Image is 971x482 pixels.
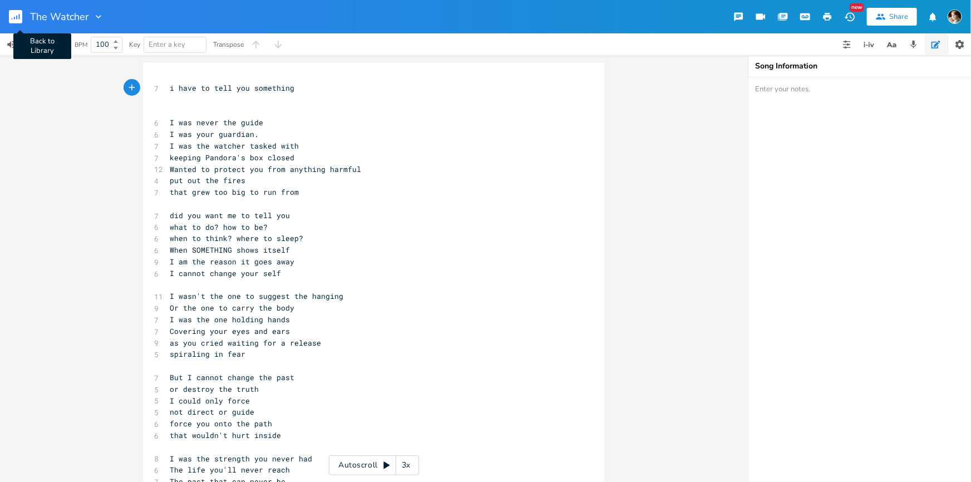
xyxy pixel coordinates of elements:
span: But I cannot change the past [170,372,294,382]
span: I was the one holding hands [170,314,290,324]
span: I was your guardian. [170,129,259,139]
div: New [850,3,864,12]
span: I was never the guide [170,117,263,127]
div: Autoscroll [329,455,419,475]
span: I cannot change your self [170,268,281,278]
span: what to do? how to be? [170,222,268,232]
span: Covering your eyes and ears [170,326,290,336]
div: Song Information [755,62,964,70]
span: Enter a key [149,40,185,50]
span: as you cried waiting for a release [170,338,321,348]
span: The life you'll never reach [170,465,290,475]
span: put out the fires [170,175,245,185]
span: spiraling in fear [170,349,245,359]
button: New [839,7,861,27]
span: I wasn't the one to suggest the hanging [170,291,343,301]
div: Transpose [213,41,244,48]
div: 3x [396,455,416,475]
button: Back to Library [9,3,31,30]
span: when to think? where to sleep? [170,233,303,243]
span: force you onto the path [170,419,272,429]
span: I was the watcher tasked with [170,141,299,151]
span: that wouldn't hurt inside [170,430,281,440]
span: The Watcher [30,12,88,22]
span: When SOMETHING shows itself [170,245,290,255]
span: Wanted to protect you from anything harmful [170,164,361,174]
span: or destroy the truth [170,384,259,394]
span: I was the strength you never had [170,454,312,464]
div: BPM [75,42,87,48]
span: i have to tell you something [170,83,294,93]
span: not direct or guide [170,407,254,417]
div: Key [129,41,140,48]
button: Share [867,8,917,26]
span: did you want me to tell you [170,210,290,220]
span: that grew too big to run from [170,187,299,197]
img: Robert Wise [948,9,962,24]
span: Or the one to carry the body [170,303,294,313]
span: I could only force [170,396,250,406]
div: Share [889,12,908,22]
span: I am the reason it goes away [170,257,294,267]
span: keeping Pandora's box closed [170,153,294,163]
